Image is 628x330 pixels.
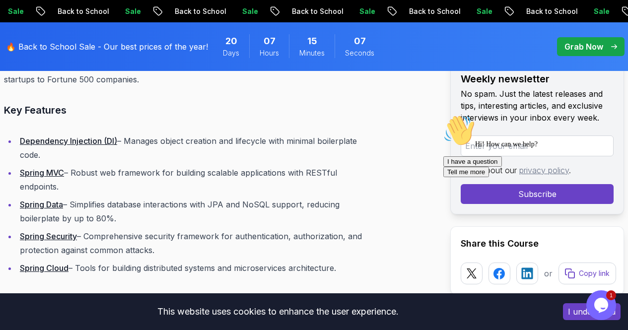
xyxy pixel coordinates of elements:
[7,301,548,323] div: This website uses cookies to enhance the user experience.
[20,168,64,178] a: Spring MVC
[17,166,376,194] li: – Robust web framework for building scalable applications with RESTful endpoints.
[299,48,325,58] span: Minutes
[166,6,233,16] p: Back to School
[354,34,366,48] span: 7 Seconds
[17,198,376,225] li: – Simplifies database interactions with JPA and NoSQL support, reducing boilerplate by up to 80%.
[563,303,621,320] button: Accept cookies
[17,229,376,257] li: – Comprehensive security framework for authentication, authorization, and protection against comm...
[116,6,148,16] p: Sale
[4,56,50,66] button: Tell me more
[307,34,317,48] span: 15 Minutes
[586,290,618,320] iframe: chat widget
[6,41,208,53] p: 🔥 Back to School Sale - Our best prices of the year!
[400,6,468,16] p: Back to School
[4,30,98,37] span: Hi! How can we help?
[264,34,276,48] span: 7 Hours
[20,199,63,209] a: Spring Data
[283,6,350,16] p: Back to School
[20,136,117,146] a: Dependency Injection (DI)
[17,134,376,162] li: – Manages object creation and lifecycle with minimal boilerplate code.
[233,6,265,16] p: Sale
[20,263,69,273] a: Spring Cloud
[585,6,617,16] p: Sale
[439,111,618,285] iframe: chat widget
[4,291,376,307] h3: Example: A Complete Spring Boot REST API
[564,41,603,53] p: Grab Now
[461,72,614,86] h2: Weekly newsletter
[468,6,499,16] p: Sale
[350,6,382,16] p: Sale
[4,4,36,36] img: :wave:
[20,231,77,241] a: Spring Security
[4,4,183,66] div: 👋Hi! How can we help?I have a questionTell me more
[49,6,116,16] p: Back to School
[260,48,279,58] span: Hours
[517,6,585,16] p: Back to School
[4,46,63,56] button: I have a question
[4,102,376,118] h3: Key Features
[461,88,614,124] p: No spam. Just the latest releases and tips, interesting articles, and exclusive interviews in you...
[345,48,374,58] span: Seconds
[225,34,237,48] span: 20 Days
[223,48,239,58] span: Days
[17,261,376,275] li: – Tools for building distributed systems and microservices architecture.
